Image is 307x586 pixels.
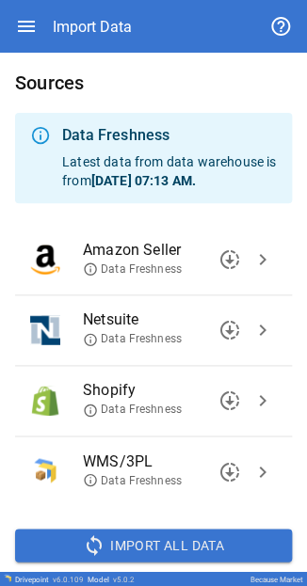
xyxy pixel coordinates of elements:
div: Model [88,575,135,583]
span: Data Freshness [83,261,182,277]
span: v 5.0.2 [113,575,135,583]
span: Data Freshness [83,402,182,418]
span: chevron_right [251,460,274,483]
span: downloading [218,248,241,271]
div: Because Market [250,575,303,583]
button: Import All Data [15,529,292,562]
b: [DATE] 07:13 AM . [91,173,196,188]
img: Shopify [30,386,60,416]
span: v 6.0.109 [53,575,84,583]
p: Latest data from data warehouse is from [62,152,277,190]
span: Amazon Seller [83,239,247,261]
span: sync [83,533,105,556]
span: Shopify [83,379,247,402]
span: downloading [218,389,241,412]
h6: Sources [15,68,292,98]
span: downloading [218,460,241,483]
img: WMS/3PL [30,456,60,486]
span: Data Freshness [83,472,182,488]
span: chevron_right [251,389,274,412]
img: Amazon Seller [30,245,60,275]
div: Import Data [53,18,132,36]
div: Data Freshness [62,124,277,147]
span: Data Freshness [83,331,182,347]
span: WMS/3PL [83,450,247,472]
img: Drivepoint [4,574,11,581]
span: Import All Data [110,533,224,557]
span: downloading [218,319,241,341]
span: chevron_right [251,248,274,271]
span: Netsuite [83,309,247,331]
img: Netsuite [30,315,60,345]
span: chevron_right [251,319,274,341]
div: Drivepoint [15,575,84,583]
